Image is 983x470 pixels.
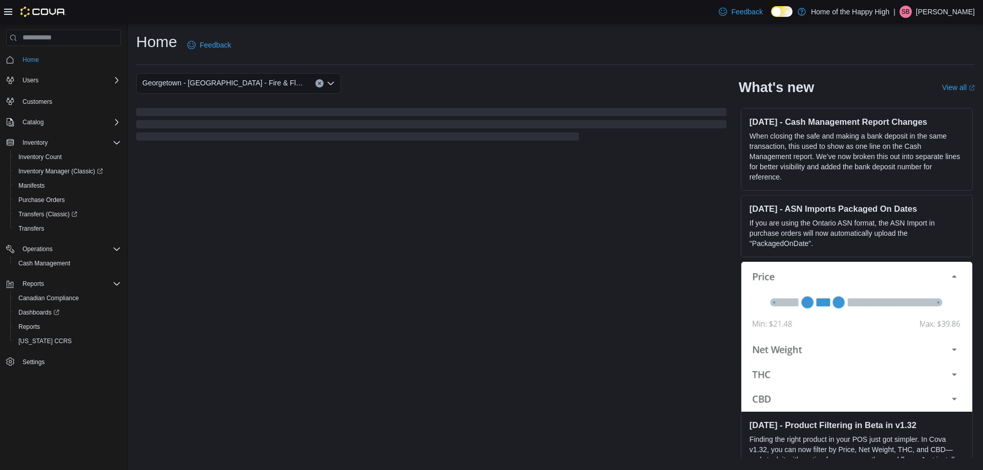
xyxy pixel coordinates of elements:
[142,77,305,89] span: Georgetown - [GEOGRAPHIC_DATA] - Fire & Flower
[18,153,62,161] span: Inventory Count
[10,207,125,221] a: Transfers (Classic)
[750,131,964,182] p: When closing the safe and making a bank deposit in the same transaction, this used to show as one...
[327,79,335,87] button: Open list of options
[23,245,53,253] span: Operations
[969,85,975,91] svg: External link
[750,117,964,127] h3: [DATE] - Cash Management Report Changes
[136,110,726,143] span: Loading
[2,73,125,87] button: Users
[18,116,48,128] button: Catalog
[18,355,121,368] span: Settings
[811,6,889,18] p: Home of the Happy High
[18,308,59,317] span: Dashboards
[18,337,72,345] span: [US_STATE] CCRS
[10,320,125,334] button: Reports
[942,83,975,92] a: View allExternal link
[14,257,121,270] span: Cash Management
[2,242,125,256] button: Operations
[14,151,121,163] span: Inventory Count
[14,222,48,235] a: Transfers
[14,208,81,220] a: Transfers (Classic)
[750,420,964,430] h3: [DATE] - Product Filtering in Beta in v1.32
[10,334,125,348] button: [US_STATE] CCRS
[23,56,39,64] span: Home
[750,218,964,249] p: If you are using the Ontario ASN format, the ASN Import in purchase orders will now automatically...
[18,54,43,66] a: Home
[18,167,103,175] span: Inventory Manager (Classic)
[18,225,44,233] span: Transfers
[893,6,895,18] p: |
[2,277,125,291] button: Reports
[18,182,45,190] span: Manifests
[14,292,121,304] span: Canadian Compliance
[10,164,125,178] a: Inventory Manager (Classic)
[18,196,65,204] span: Purchase Orders
[900,6,912,18] div: Savio Bassil
[750,204,964,214] h3: [DATE] - ASN Imports Packaged On Dates
[18,53,121,66] span: Home
[18,96,56,108] a: Customers
[14,165,107,177] a: Inventory Manager (Classic)
[771,6,793,17] input: Dark Mode
[715,2,766,22] a: Feedback
[10,291,125,305] button: Canadian Compliance
[14,194,121,206] span: Purchase Orders
[2,354,125,369] button: Settings
[739,79,814,96] h2: What's new
[10,193,125,207] button: Purchase Orders
[18,74,121,86] span: Users
[18,137,52,149] button: Inventory
[14,194,69,206] a: Purchase Orders
[315,79,324,87] button: Clear input
[18,137,121,149] span: Inventory
[10,221,125,236] button: Transfers
[916,6,975,18] p: [PERSON_NAME]
[14,321,121,333] span: Reports
[18,294,79,302] span: Canadian Compliance
[731,7,762,17] span: Feedback
[14,306,121,319] span: Dashboards
[18,323,40,331] span: Reports
[14,292,83,304] a: Canadian Compliance
[10,178,125,193] button: Manifests
[20,7,66,17] img: Cova
[136,32,177,52] h1: Home
[14,335,121,347] span: Washington CCRS
[14,151,66,163] a: Inventory Count
[18,356,49,368] a: Settings
[6,48,121,396] nav: Complex example
[14,180,121,192] span: Manifests
[2,52,125,67] button: Home
[14,180,49,192] a: Manifests
[18,243,121,255] span: Operations
[14,165,121,177] span: Inventory Manager (Classic)
[23,98,52,106] span: Customers
[183,35,235,55] a: Feedback
[14,335,76,347] a: [US_STATE] CCRS
[200,40,231,50] span: Feedback
[23,280,44,288] span: Reports
[10,256,125,271] button: Cash Management
[14,208,121,220] span: Transfers (Classic)
[18,278,48,290] button: Reports
[18,278,121,290] span: Reports
[2,136,125,150] button: Inventory
[23,118,44,126] span: Catalog
[18,116,121,128] span: Catalog
[902,6,910,18] span: SB
[2,94,125,108] button: Customers
[14,321,44,333] a: Reports
[14,257,74,270] a: Cash Management
[18,74,42,86] button: Users
[18,210,77,218] span: Transfers (Classic)
[23,358,45,366] span: Settings
[14,306,63,319] a: Dashboards
[14,222,121,235] span: Transfers
[2,115,125,129] button: Catalog
[18,259,70,267] span: Cash Management
[18,243,57,255] button: Operations
[10,305,125,320] a: Dashboards
[10,150,125,164] button: Inventory Count
[23,139,48,147] span: Inventory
